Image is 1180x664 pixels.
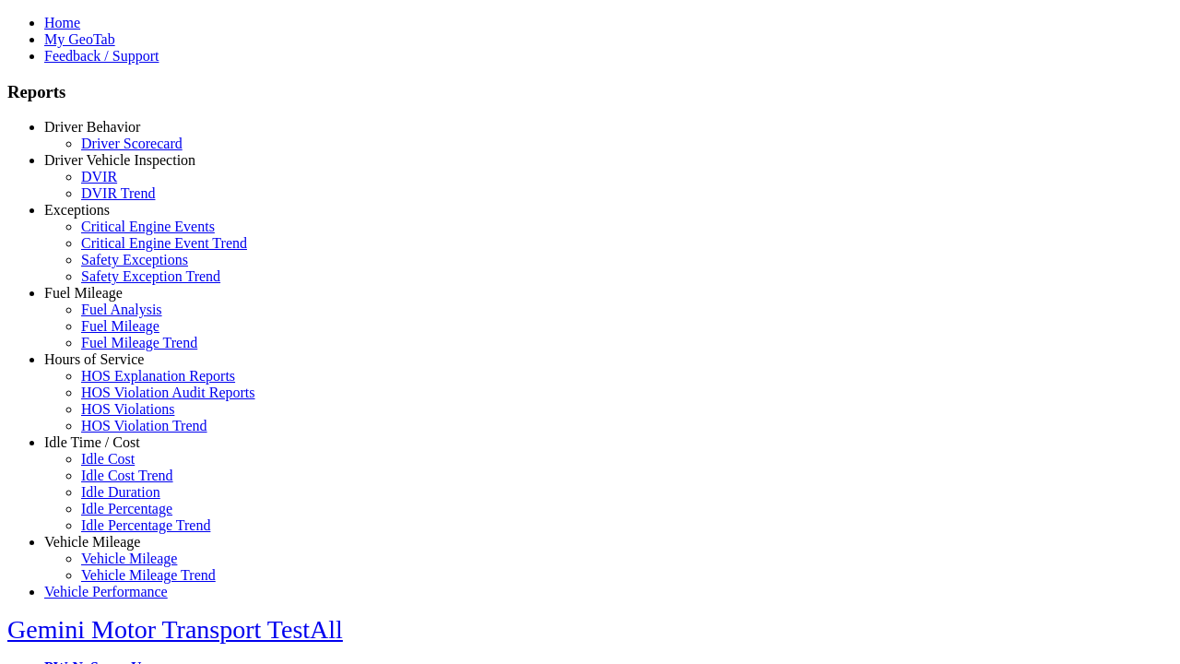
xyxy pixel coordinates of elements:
[81,169,117,184] a: DVIR
[81,235,247,251] a: Critical Engine Event Trend
[81,501,172,516] a: Idle Percentage
[81,368,235,384] a: HOS Explanation Reports
[81,551,177,566] a: Vehicle Mileage
[81,302,162,317] a: Fuel Analysis
[81,335,197,350] a: Fuel Mileage Trend
[44,152,195,168] a: Driver Vehicle Inspection
[44,285,123,301] a: Fuel Mileage
[44,31,115,47] a: My GeoTab
[44,534,140,550] a: Vehicle Mileage
[81,468,173,483] a: Idle Cost Trend
[44,351,144,367] a: Hours of Service
[81,136,183,151] a: Driver Scorecard
[44,584,168,599] a: Vehicle Performance
[7,82,1173,102] h3: Reports
[81,268,220,284] a: Safety Exception Trend
[44,119,140,135] a: Driver Behavior
[81,517,210,533] a: Idle Percentage Trend
[81,451,135,467] a: Idle Cost
[81,185,155,201] a: DVIR Trend
[81,401,174,417] a: HOS Violations
[81,252,188,267] a: Safety Exceptions
[81,318,159,334] a: Fuel Mileage
[44,434,140,450] a: Idle Time / Cost
[81,418,207,433] a: HOS Violation Trend
[44,48,159,64] a: Feedback / Support
[81,484,160,500] a: Idle Duration
[81,567,216,583] a: Vehicle Mileage Trend
[44,15,80,30] a: Home
[7,615,343,644] a: Gemini Motor Transport TestAll
[81,385,255,400] a: HOS Violation Audit Reports
[81,219,215,234] a: Critical Engine Events
[44,202,110,218] a: Exceptions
